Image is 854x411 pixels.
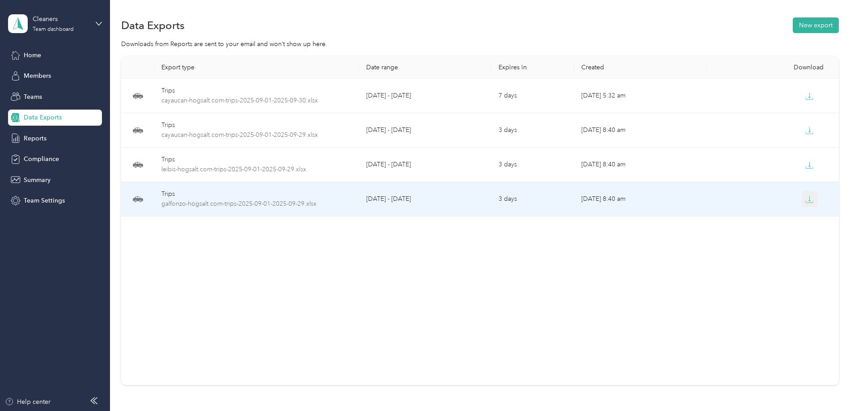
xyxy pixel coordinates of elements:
[33,27,74,32] div: Team dashboard
[121,39,839,49] div: Downloads from Reports are sent to your email and won’t show up here.
[491,113,574,148] td: 3 days
[161,86,352,96] div: Trips
[714,64,832,71] div: Download
[161,155,352,165] div: Trips
[154,56,359,79] th: Export type
[24,113,62,122] span: Data Exports
[24,92,42,102] span: Teams
[24,154,59,164] span: Compliance
[161,96,352,106] span: cayaucan-hogsalt.com-trips-2025-09-01-2025-09-30.xlsx
[491,79,574,113] td: 7 days
[491,148,574,182] td: 3 days
[161,130,352,140] span: cayaucan-hogsalt.com-trips-2025-09-01-2025-09-29.xlsx
[5,397,51,407] button: Help center
[574,148,706,182] td: [DATE] 8:40 am
[121,21,185,30] h1: Data Exports
[574,113,706,148] td: [DATE] 8:40 am
[161,199,352,209] span: galfonzo-hogsalt.com-trips-2025-09-01-2025-09-29.xlsx
[574,182,706,216] td: [DATE] 8:40 am
[24,51,41,60] span: Home
[24,71,51,81] span: Members
[359,56,491,79] th: Date range
[161,120,352,130] div: Trips
[359,79,491,113] td: [DATE] - [DATE]
[491,56,574,79] th: Expires in
[359,148,491,182] td: [DATE] - [DATE]
[24,196,65,205] span: Team Settings
[33,14,89,24] div: Cleaners
[24,134,47,143] span: Reports
[359,113,491,148] td: [DATE] - [DATE]
[359,182,491,216] td: [DATE] - [DATE]
[161,189,352,199] div: Trips
[491,182,574,216] td: 3 days
[24,175,51,185] span: Summary
[161,165,352,174] span: leibis-hogsalt.com-trips-2025-09-01-2025-09-29.xlsx
[574,56,706,79] th: Created
[574,79,706,113] td: [DATE] 5:32 am
[793,17,839,33] button: New export
[804,361,854,411] iframe: Everlance-gr Chat Button Frame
